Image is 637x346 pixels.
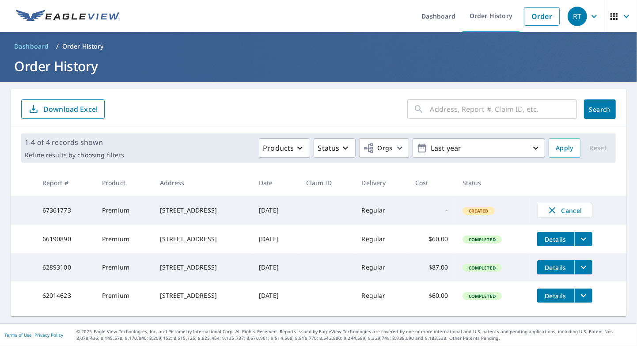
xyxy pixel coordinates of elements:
[160,263,245,272] div: [STREET_ADDRESS]
[43,104,98,114] p: Download Excel
[537,260,574,274] button: detailsBtn-62893100
[21,99,105,119] button: Download Excel
[542,235,569,243] span: Details
[355,196,408,225] td: Regular
[14,42,49,51] span: Dashboard
[56,41,59,52] li: /
[16,10,120,23] img: EV Logo
[363,143,393,154] span: Orgs
[584,99,616,119] button: Search
[355,281,408,310] td: Regular
[314,138,356,158] button: Status
[359,138,409,158] button: Orgs
[542,263,569,272] span: Details
[568,7,587,26] div: RT
[546,205,583,216] span: Cancel
[259,138,310,158] button: Products
[455,170,530,196] th: Status
[408,196,455,225] td: -
[4,332,32,338] a: Terms of Use
[11,39,626,53] nav: breadcrumb
[35,196,95,225] td: 67361773
[408,225,455,253] td: $60.00
[355,253,408,281] td: Regular
[556,143,573,154] span: Apply
[95,225,153,253] td: Premium
[537,289,574,303] button: detailsBtn-62014623
[95,253,153,281] td: Premium
[355,170,408,196] th: Delivery
[160,206,245,215] div: [STREET_ADDRESS]
[591,105,609,114] span: Search
[252,253,299,281] td: [DATE]
[524,7,560,26] a: Order
[318,143,339,153] p: Status
[62,42,104,51] p: Order History
[35,170,95,196] th: Report #
[430,97,577,122] input: Address, Report #, Claim ID, etc.
[4,332,63,338] p: |
[427,141,531,156] p: Last year
[463,208,494,214] span: Created
[463,293,501,299] span: Completed
[537,232,574,246] button: detailsBtn-66190890
[252,196,299,225] td: [DATE]
[252,281,299,310] td: [DATE]
[25,137,124,148] p: 1-4 of 4 records shown
[252,170,299,196] th: Date
[408,170,455,196] th: Cost
[549,138,580,158] button: Apply
[76,328,633,342] p: © 2025 Eagle View Technologies, Inc. and Pictometry International Corp. All Rights Reserved. Repo...
[35,281,95,310] td: 62014623
[542,292,569,300] span: Details
[153,170,252,196] th: Address
[35,225,95,253] td: 66190890
[299,170,354,196] th: Claim ID
[574,232,592,246] button: filesDropdownBtn-66190890
[413,138,545,158] button: Last year
[35,253,95,281] td: 62893100
[463,236,501,243] span: Completed
[160,291,245,300] div: [STREET_ADDRESS]
[25,151,124,159] p: Refine results by choosing filters
[160,235,245,243] div: [STREET_ADDRESS]
[355,225,408,253] td: Regular
[95,170,153,196] th: Product
[11,57,626,75] h1: Order History
[574,289,592,303] button: filesDropdownBtn-62014623
[252,225,299,253] td: [DATE]
[463,265,501,271] span: Completed
[408,253,455,281] td: $87.00
[263,143,294,153] p: Products
[95,196,153,225] td: Premium
[537,203,592,218] button: Cancel
[95,281,153,310] td: Premium
[574,260,592,274] button: filesDropdownBtn-62893100
[34,332,63,338] a: Privacy Policy
[408,281,455,310] td: $60.00
[11,39,53,53] a: Dashboard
